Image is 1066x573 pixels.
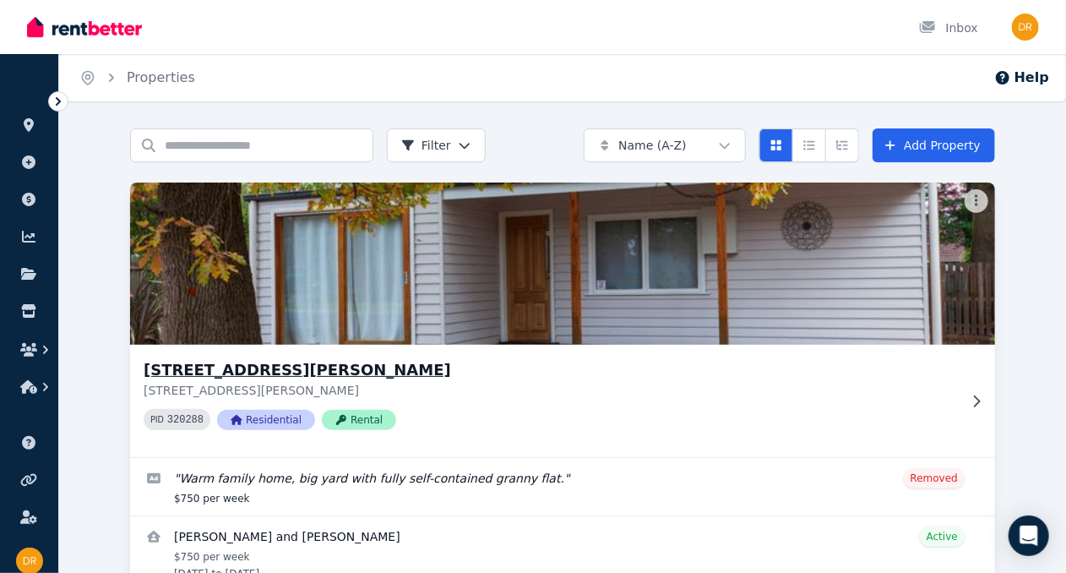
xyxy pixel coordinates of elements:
[584,128,746,162] button: Name (A-Z)
[1009,516,1049,556] div: Open Intercom Messenger
[217,410,315,430] span: Residential
[919,19,978,36] div: Inbox
[322,410,396,430] span: Rental
[59,54,215,101] nav: Breadcrumb
[873,128,995,162] a: Add Property
[130,183,995,457] a: 4-6 Eastmead Road, Croydon[STREET_ADDRESS][PERSON_NAME][STREET_ADDRESS][PERSON_NAME]PID 320288Res...
[759,128,793,162] button: Card view
[618,137,687,154] span: Name (A-Z)
[144,358,958,382] h3: [STREET_ADDRESS][PERSON_NAME]
[759,128,859,162] div: View options
[150,415,164,424] small: PID
[401,137,451,154] span: Filter
[167,414,204,426] code: 320288
[965,189,988,213] button: More options
[792,128,826,162] button: Compact list view
[108,178,1016,349] img: 4-6 Eastmead Road, Croydon
[144,382,958,399] p: [STREET_ADDRESS][PERSON_NAME]
[127,69,195,85] a: Properties
[1012,14,1039,41] img: Daniel Revie
[27,14,142,40] img: RentBetter
[825,128,859,162] button: Expanded list view
[994,68,1049,88] button: Help
[130,458,995,516] a: Edit listing: Warm family home, big yard with fully self-contained granny flat.
[387,128,486,162] button: Filter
